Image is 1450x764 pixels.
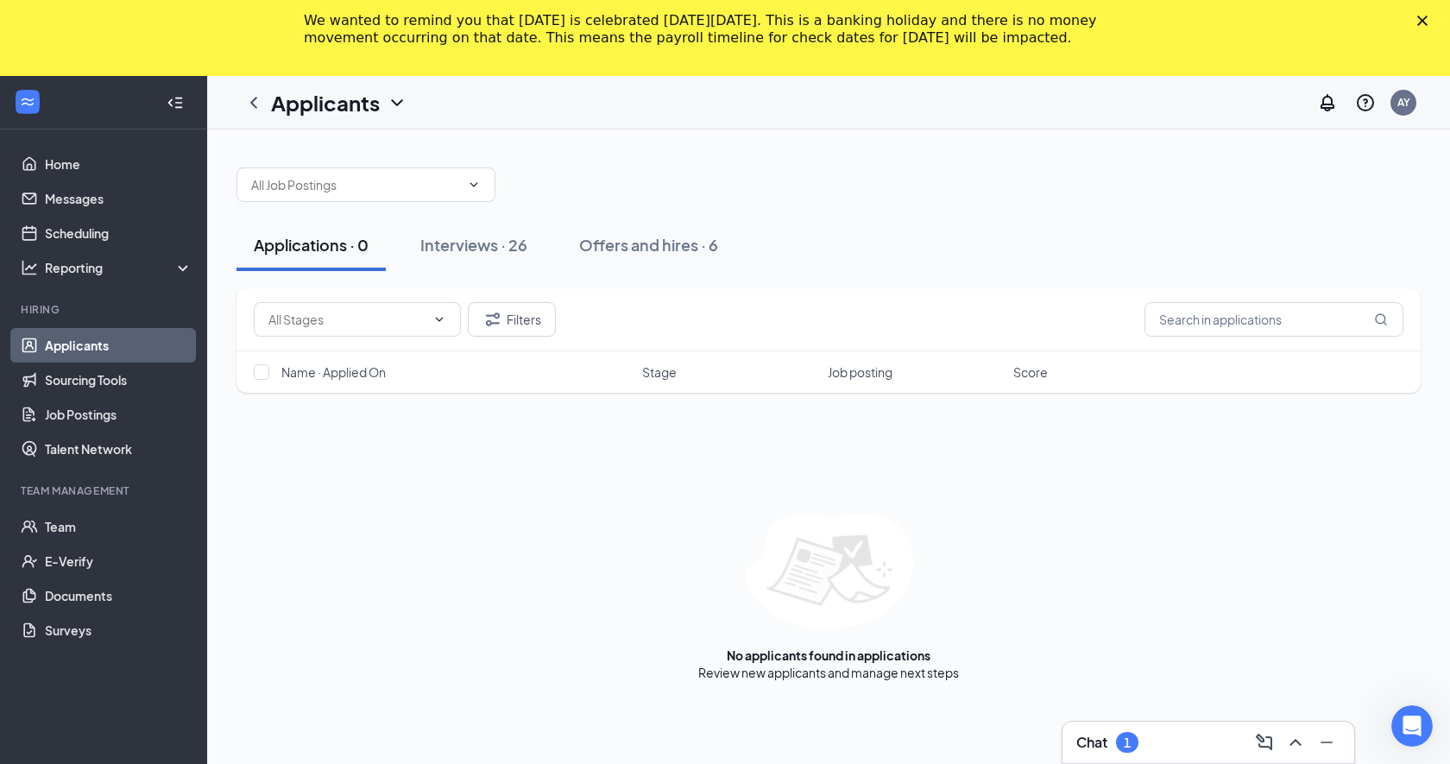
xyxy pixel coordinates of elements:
[1144,302,1403,337] input: Search in applications
[19,93,36,110] svg: WorkstreamLogo
[1076,733,1107,752] h3: Chat
[271,88,380,117] h1: Applicants
[45,328,192,363] a: Applicants
[251,175,460,194] input: All Job Postings
[45,509,192,544] a: Team
[1374,313,1388,326] svg: MagnifyingGlass
[1251,729,1278,756] button: ComposeMessage
[45,216,192,250] a: Scheduling
[1285,732,1306,753] svg: ChevronUp
[1124,736,1131,750] div: 1
[432,313,446,326] svg: ChevronDown
[1254,732,1275,753] svg: ComposeMessage
[21,483,189,498] div: Team Management
[45,181,192,216] a: Messages
[45,147,192,181] a: Home
[268,310,426,329] input: All Stages
[745,514,913,629] img: empty-state
[1316,732,1337,753] svg: Minimize
[45,259,193,276] div: Reporting
[1391,705,1433,747] iframe: Intercom live chat
[727,647,930,664] div: No applicants found in applications
[1355,92,1376,113] svg: QuestionInfo
[468,302,556,337] button: Filter Filters
[243,92,264,113] svg: ChevronLeft
[1317,92,1338,113] svg: Notifications
[1282,729,1309,756] button: ChevronUp
[21,259,38,276] svg: Analysis
[167,94,184,111] svg: Collapse
[21,302,189,317] div: Hiring
[1013,363,1048,381] span: Score
[254,234,369,256] div: Applications · 0
[45,613,192,647] a: Surveys
[828,363,892,381] span: Job posting
[281,363,386,381] span: Name · Applied On
[45,544,192,578] a: E-Verify
[304,12,1119,47] div: We wanted to remind you that [DATE] is celebrated [DATE][DATE]. This is a banking holiday and the...
[1313,729,1340,756] button: Minimize
[1397,95,1410,110] div: AY
[482,309,503,330] svg: Filter
[579,234,718,256] div: Offers and hires · 6
[420,234,527,256] div: Interviews · 26
[45,432,192,466] a: Talent Network
[45,578,192,613] a: Documents
[45,397,192,432] a: Job Postings
[467,178,481,192] svg: ChevronDown
[1417,16,1434,26] div: Close
[642,363,677,381] span: Stage
[698,664,959,681] div: Review new applicants and manage next steps
[45,363,192,397] a: Sourcing Tools
[387,92,407,113] svg: ChevronDown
